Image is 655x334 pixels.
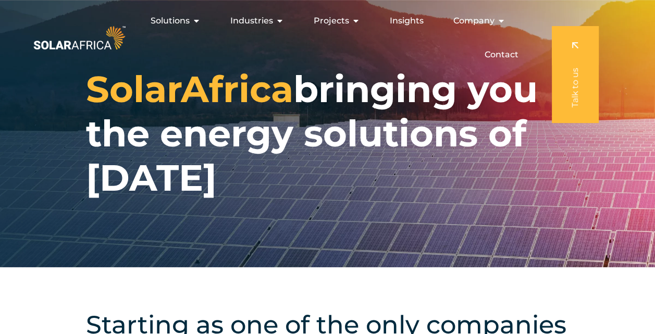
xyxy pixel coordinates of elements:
[128,10,527,65] div: Menu Toggle
[128,10,527,65] nav: Menu
[453,15,495,27] span: Company
[390,15,424,27] a: Insights
[230,15,273,27] span: Industries
[314,15,349,27] span: Projects
[485,48,518,61] a: Contact
[86,67,293,112] span: SolarAfrica
[151,15,190,27] span: Solutions
[86,67,569,200] h1: bringing you the energy solutions of [DATE]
